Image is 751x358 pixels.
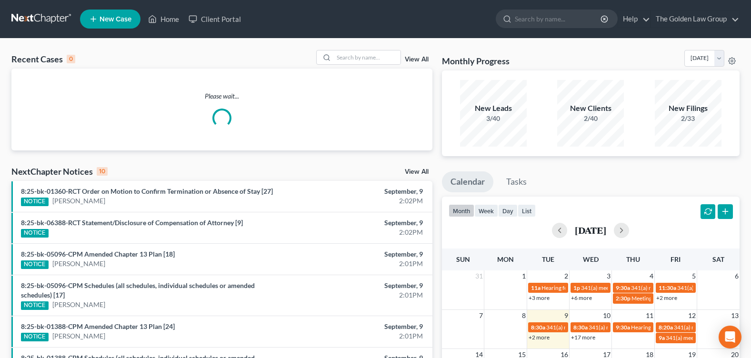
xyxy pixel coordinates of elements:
span: Tue [542,255,554,263]
span: Hearing for [PERSON_NAME] [541,284,616,291]
span: 11 [645,310,654,321]
div: NOTICE [21,260,49,269]
a: Calendar [442,171,493,192]
span: 8:20a [659,324,673,331]
span: 8 [521,310,527,321]
span: 8:30a [531,324,545,331]
a: The Golden Law Group [651,10,739,28]
span: 7 [478,310,484,321]
a: 8:25-bk-05096-CPM Schedules (all schedules, individual schedules or amended schedules) [17] [21,281,255,299]
div: NOTICE [21,229,49,238]
a: [PERSON_NAME] [52,196,105,206]
a: +17 more [571,334,595,341]
span: 1p [573,284,580,291]
span: 341(a) meeting for [PERSON_NAME] [581,284,673,291]
span: Wed [583,255,599,263]
div: 10 [97,167,108,176]
input: Search by name... [334,50,401,64]
div: NOTICE [21,333,49,341]
span: 12 [687,310,697,321]
a: Client Portal [184,10,246,28]
div: 2/33 [655,114,721,123]
span: 6 [734,270,740,282]
span: 31 [474,270,484,282]
span: 9:30a [616,284,630,291]
span: Thu [626,255,640,263]
a: 8:25-bk-01388-CPM Amended Chapter 13 Plan [24] [21,322,175,330]
a: [PERSON_NAME] [52,331,105,341]
span: 341(a) meeting for [PERSON_NAME] [631,284,723,291]
div: Open Intercom Messenger [719,326,741,348]
a: [PERSON_NAME] [52,259,105,268]
div: NOTICE [21,198,49,206]
div: 2/40 [557,114,624,123]
a: View All [405,56,429,63]
div: New Filings [655,103,721,114]
span: Meeting of Creditors for [PERSON_NAME] [631,295,737,302]
span: 11:30a [659,284,676,291]
a: +3 more [529,294,550,301]
span: Mon [497,255,514,263]
a: 8:25-bk-05096-CPM Amended Chapter 13 Plan [18] [21,250,175,258]
button: month [449,204,474,217]
span: 3 [606,270,611,282]
div: 2:01PM [295,259,423,268]
span: 2:30p [616,295,631,302]
a: 8:25-bk-01360-RCT Order on Motion to Confirm Termination or Absence of Stay [27] [21,187,273,195]
div: 2:02PM [295,196,423,206]
span: 341(a) meeting for [PERSON_NAME] [546,324,638,331]
span: Sun [456,255,470,263]
a: Help [618,10,650,28]
div: 2:01PM [295,331,423,341]
span: 9 [563,310,569,321]
span: 9:30a [616,324,630,331]
div: Recent Cases [11,53,75,65]
button: list [518,204,536,217]
div: NextChapter Notices [11,166,108,177]
span: 4 [649,270,654,282]
div: September, 9 [295,218,423,228]
div: New Clients [557,103,624,114]
div: 2:02PM [295,228,423,237]
span: 1 [521,270,527,282]
span: 8:30a [573,324,588,331]
div: September, 9 [295,281,423,290]
div: September, 9 [295,322,423,331]
div: New Leads [460,103,527,114]
div: NOTICE [21,301,49,310]
span: 10 [602,310,611,321]
div: 2:01PM [295,290,423,300]
span: 13 [730,310,740,321]
span: 5 [691,270,697,282]
h3: Monthly Progress [442,55,510,67]
span: 9a [659,334,665,341]
div: 0 [67,55,75,63]
span: Fri [671,255,681,263]
span: 11a [531,284,541,291]
a: Home [143,10,184,28]
span: New Case [100,16,131,23]
a: 8:25-bk-06388-RCT Statement/Disclosure of Compensation of Attorney [9] [21,219,243,227]
input: Search by name... [515,10,602,28]
button: day [498,204,518,217]
p: Please wait... [11,91,432,101]
span: 2 [563,270,569,282]
div: September, 9 [295,187,423,196]
a: Tasks [498,171,535,192]
span: 341(a) meeting for [PERSON_NAME] [589,324,681,331]
a: [PERSON_NAME] [52,300,105,309]
a: View All [405,169,429,175]
a: +2 more [529,334,550,341]
span: Sat [712,255,724,263]
button: week [474,204,498,217]
a: +6 more [571,294,592,301]
div: 3/40 [460,114,527,123]
h2: [DATE] [575,225,606,235]
div: September, 9 [295,249,423,259]
a: +2 more [656,294,677,301]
